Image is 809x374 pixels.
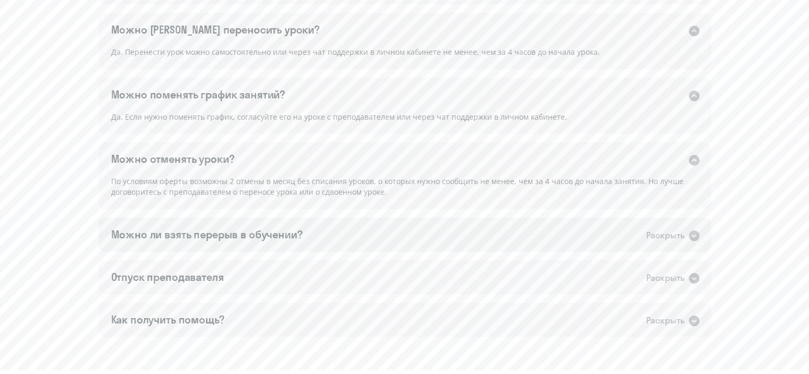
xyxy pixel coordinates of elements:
[646,314,685,327] div: Раскрыть
[111,227,303,242] div: Можно ли взять перерыв в обучении?
[98,111,711,134] div: Да. Если нужно поменять график, согласуйте его на уроке с преподавателем или через чат поддержки ...
[98,175,711,209] div: По условиям оферты возможны 2 отмены в месяц без списания уроков, о которых нужно сообщить не мен...
[111,152,235,167] div: Можно отменять уроки?
[111,270,224,285] div: Отпуск преподавателя
[98,46,711,69] div: Да. Перенести урок можно самостоятельно или через чат поддержки в личном кабинете не менее, чем з...
[646,229,685,242] div: Раскрыть
[111,22,320,37] div: Можно [PERSON_NAME] переносить уроки?
[111,87,286,102] div: Можно поменять график занятий?
[111,312,224,327] div: Как получить помощь?
[646,271,685,285] div: Раскрыть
